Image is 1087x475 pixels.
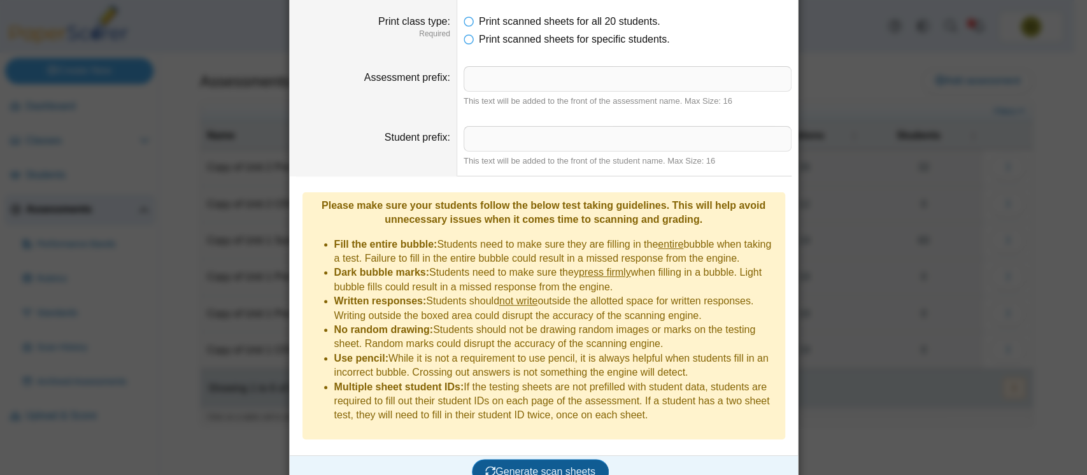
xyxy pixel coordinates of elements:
b: Please make sure your students follow the below test taking guidelines. This will help avoid unne... [322,200,765,225]
b: Dark bubble marks: [334,267,429,278]
li: While it is not a requirement to use pencil, it is always helpful when students fill in an incorr... [334,351,779,380]
b: No random drawing: [334,324,434,335]
b: Fill the entire bubble: [334,239,437,250]
div: This text will be added to the front of the student name. Max Size: 16 [464,155,792,167]
li: Students need to make sure they when filling in a bubble. Light bubble fills could result in a mi... [334,266,779,294]
b: Multiple sheet student IDs: [334,381,464,392]
li: Students should not be drawing random images or marks on the testing sheet. Random marks could di... [334,323,779,351]
li: Students should outside the allotted space for written responses. Writing outside the boxed area ... [334,294,779,323]
span: Print scanned sheets for all 20 students. [479,16,660,27]
u: press firmly [579,267,631,278]
li: Students need to make sure they are filling in the bubble when taking a test. Failure to fill in ... [334,237,779,266]
label: Assessment prefix [364,72,450,83]
b: Use pencil: [334,353,388,364]
label: Student prefix [385,132,450,143]
span: Print scanned sheets for specific students. [479,34,670,45]
u: entire [658,239,683,250]
div: This text will be added to the front of the assessment name. Max Size: 16 [464,96,792,107]
label: Print class type [378,16,450,27]
dfn: Required [296,29,450,39]
li: If the testing sheets are not prefilled with student data, students are required to fill out thei... [334,380,779,423]
u: not write [499,295,537,306]
b: Written responses: [334,295,427,306]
